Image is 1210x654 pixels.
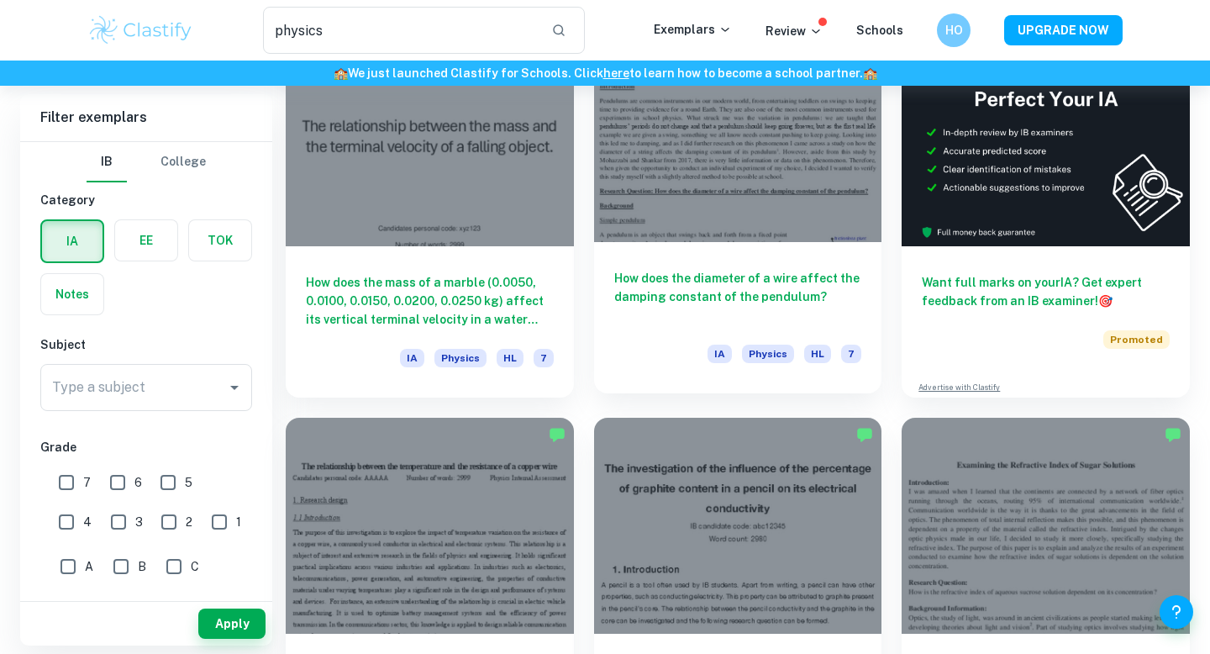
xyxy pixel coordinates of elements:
[937,13,971,47] button: HO
[135,513,143,531] span: 3
[306,273,554,329] h6: How does the mass of a marble (0.0050, 0.0100, 0.0150, 0.0200, 0.0250 kg) affect its vertical ter...
[40,191,252,209] h6: Category
[286,30,574,398] a: How does the mass of a marble (0.0050, 0.0100, 0.0150, 0.0200, 0.0250 kg) affect its vertical ter...
[160,142,206,182] button: College
[236,513,241,531] span: 1
[223,376,246,399] button: Open
[902,30,1190,398] a: Want full marks on yourIA? Get expert feedback from an IB examiner!PromotedAdvertise with Clastify
[134,473,142,492] span: 6
[902,30,1190,246] img: Thumbnail
[191,557,199,576] span: C
[1098,294,1113,308] span: 🎯
[189,220,251,261] button: TOK
[1160,595,1193,629] button: Help and Feedback
[1004,15,1123,45] button: UPGRADE NOW
[841,345,861,363] span: 7
[922,273,1170,310] h6: Want full marks on your IA ? Get expert feedback from an IB examiner!
[83,513,92,531] span: 4
[654,20,732,39] p: Exemplars
[87,13,194,47] img: Clastify logo
[944,21,964,40] h6: HO
[85,557,93,576] span: A
[87,142,127,182] button: IB
[3,64,1207,82] h6: We just launched Clastify for Schools. Click to learn how to become a school partner.
[497,349,523,367] span: HL
[856,426,873,443] img: Marked
[138,557,146,576] span: B
[20,94,272,141] h6: Filter exemplars
[400,349,424,367] span: IA
[434,349,487,367] span: Physics
[40,335,252,354] h6: Subject
[708,345,732,363] span: IA
[83,473,91,492] span: 7
[918,382,1000,393] a: Advertise with Clastify
[856,24,903,37] a: Schools
[863,66,877,80] span: 🏫
[87,142,206,182] div: Filter type choice
[804,345,831,363] span: HL
[549,426,566,443] img: Marked
[765,22,823,40] p: Review
[41,274,103,314] button: Notes
[334,66,348,80] span: 🏫
[115,220,177,261] button: EE
[40,438,252,456] h6: Grade
[198,609,266,639] button: Apply
[594,30,882,398] a: How does the diameter of a wire affect the damping constant of the pendulum?IAPhysicsHL7
[186,513,192,531] span: 2
[42,221,103,261] button: IA
[614,269,862,324] h6: How does the diameter of a wire affect the damping constant of the pendulum?
[534,349,554,367] span: 7
[742,345,794,363] span: Physics
[603,66,629,80] a: here
[1103,330,1170,349] span: Promoted
[263,7,538,54] input: Search for any exemplars...
[1165,426,1181,443] img: Marked
[185,473,192,492] span: 5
